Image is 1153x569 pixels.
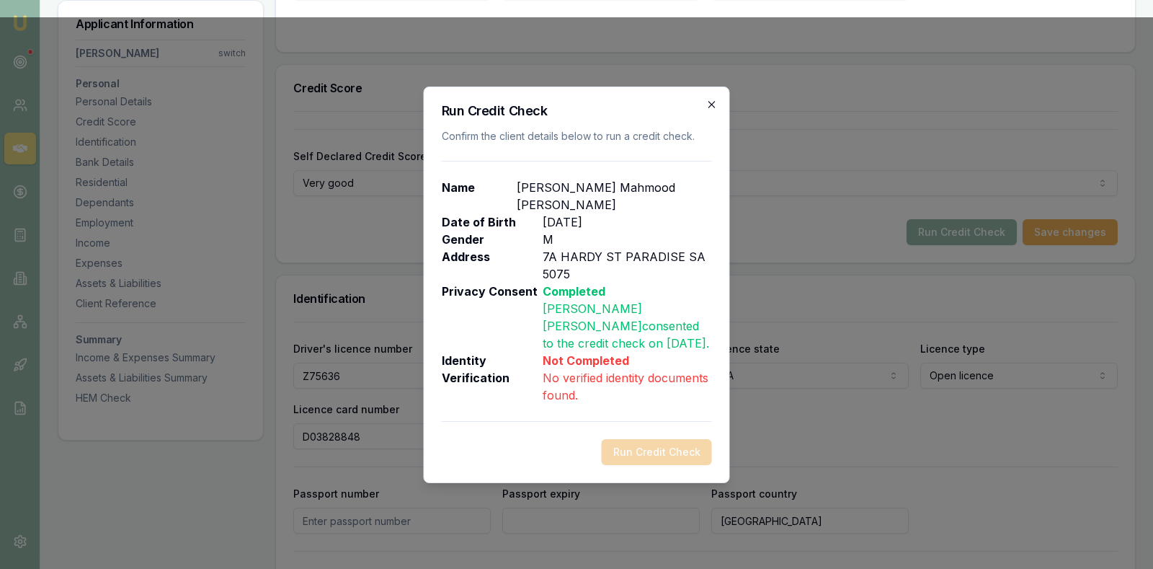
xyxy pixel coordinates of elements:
p: Gender [442,231,543,248]
p: [DATE] [543,213,582,231]
p: Date of Birth [442,213,543,231]
p: [PERSON_NAME] [PERSON_NAME] consented to the credit check on [DATE] . [543,300,712,352]
p: Identity Verification [442,352,543,404]
p: Not Completed [543,352,712,369]
p: 7A HARDY ST PARADISE SA 5075 [543,248,712,283]
p: Completed [543,283,712,300]
p: Address [442,248,543,283]
p: No verified identity documents found. [543,369,712,404]
p: Privacy Consent [442,283,543,352]
h2: Run Credit Check [442,105,712,118]
p: [PERSON_NAME] Mahmood [PERSON_NAME] [517,179,712,213]
p: Name [442,179,517,213]
p: Confirm the client details below to run a credit check. [442,129,712,144]
p: M [543,231,553,248]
